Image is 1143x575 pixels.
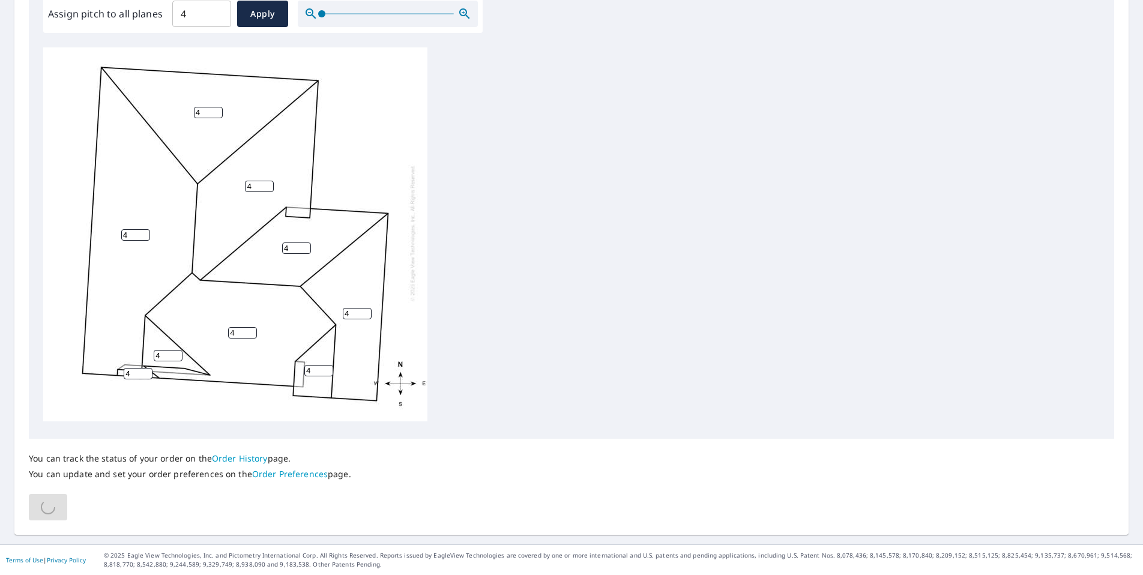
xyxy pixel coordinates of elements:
[252,468,328,480] a: Order Preferences
[104,551,1137,569] p: © 2025 Eagle View Technologies, Inc. and Pictometry International Corp. All Rights Reserved. Repo...
[6,556,43,564] a: Terms of Use
[6,556,86,564] p: |
[212,453,268,464] a: Order History
[29,469,351,480] p: You can update and set your order preferences on the page.
[237,1,288,27] button: Apply
[48,7,163,21] label: Assign pitch to all planes
[29,453,351,464] p: You can track the status of your order on the page.
[247,7,279,22] span: Apply
[47,556,86,564] a: Privacy Policy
